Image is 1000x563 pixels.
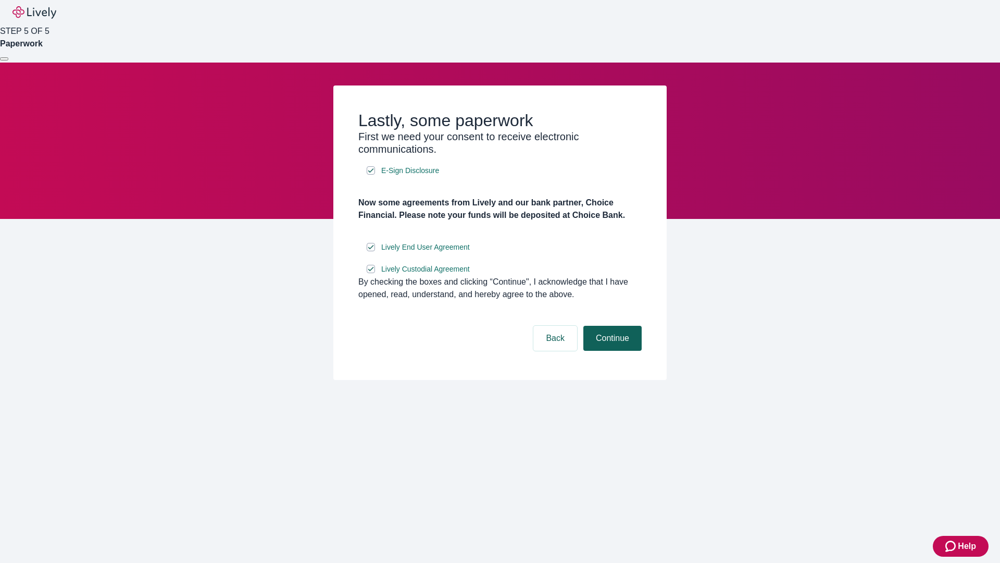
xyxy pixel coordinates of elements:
button: Zendesk support iconHelp [933,536,989,557]
button: Continue [583,326,642,351]
span: Lively Custodial Agreement [381,264,470,275]
img: Lively [12,6,56,19]
a: e-sign disclosure document [379,164,441,177]
h4: Now some agreements from Lively and our bank partner, Choice Financial. Please note your funds wi... [358,197,642,222]
span: Help [958,540,976,553]
h3: First we need your consent to receive electronic communications. [358,130,642,155]
a: e-sign disclosure document [379,241,472,254]
div: By checking the boxes and clicking “Continue", I acknowledge that I have opened, read, understand... [358,276,642,301]
span: Lively End User Agreement [381,242,470,253]
span: E-Sign Disclosure [381,165,439,176]
a: e-sign disclosure document [379,263,472,276]
button: Back [533,326,577,351]
svg: Zendesk support icon [945,540,958,553]
h2: Lastly, some paperwork [358,111,642,130]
